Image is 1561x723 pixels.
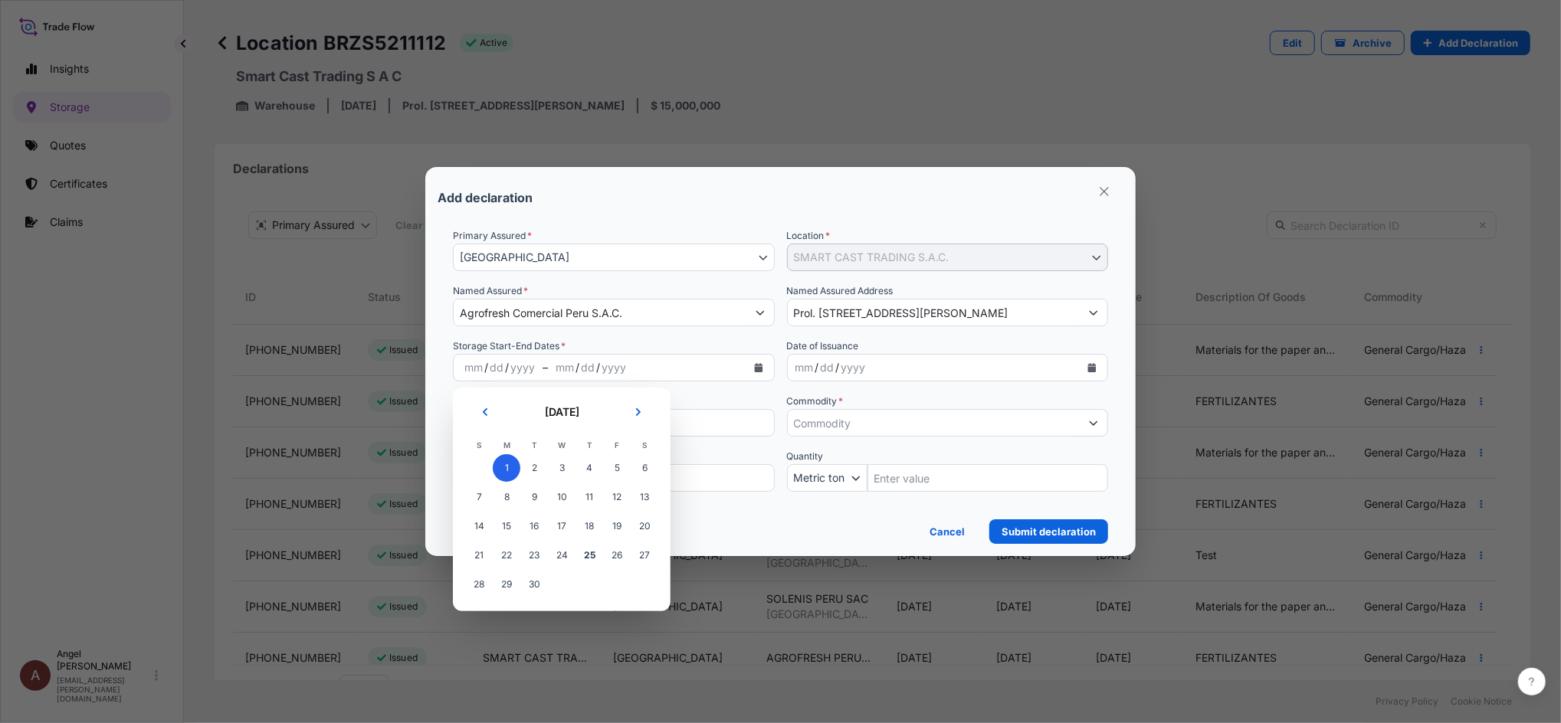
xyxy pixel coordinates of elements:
button: Select Location [787,244,1109,271]
div: Thursday, September 18, 2025 [576,512,603,540]
div: Wednesday, September 10, 2025 [548,483,576,511]
th: T [576,437,603,453]
div: Saturday, September 27, 2025 [631,541,658,569]
span: 27 [631,541,658,569]
span: 26 [603,541,631,569]
button: Storage Date Range [746,355,771,380]
div: Tuesday, September 2, 2025 [520,454,548,482]
span: SMART CAST TRADING S.A.C. [794,250,949,265]
div: Sunday, August 31, 2025 [465,454,493,482]
button: Calendar [1080,355,1104,380]
span: 25 [576,541,603,569]
div: Wednesday, September 3, 2025 [548,454,576,482]
div: Storage Date Range [600,358,628,377]
button: Previous [468,400,502,424]
button: Show suggestions [1080,299,1107,326]
div: Friday, September 19, 2025 [603,512,631,540]
div: / [505,358,509,377]
p: Cancel [930,524,965,539]
span: 7 [465,483,493,511]
div: / [484,358,488,377]
div: Thursday, September 4, 2025 [576,454,603,482]
span: 4 [576,454,603,482]
span: 22 [493,541,520,569]
span: 30 [520,571,548,598]
div: year, [840,358,867,377]
div: Saturday, September 20, 2025 [631,512,658,540]
span: 3 [548,454,576,482]
div: Monday, September 29, 2025 [493,571,520,598]
span: 18 [576,512,603,540]
div: Monday, September 1, 2025 selected [493,454,520,482]
span: Location [787,228,831,244]
div: Tuesday, September 30, 2025 [520,571,548,598]
span: 24 [548,541,576,569]
span: 1 [493,454,520,482]
button: Quantity Unit [787,464,867,492]
div: Storage Date Range [488,358,505,377]
div: Wednesday, October 1, 2025 [548,571,576,598]
span: 5 [603,454,631,482]
label: Named Assured [453,283,528,299]
section: Storage Date Range Storage Date Range [453,388,671,611]
div: / [836,358,840,377]
span: 2 [520,454,548,482]
th: M [493,437,520,453]
span: 16 [520,512,548,540]
input: Enter Named Assured Address [788,299,1081,326]
button: Show suggestions [1080,409,1107,437]
div: / [576,358,579,377]
div: Storage Date Range [509,358,536,377]
span: Metric ton [794,470,845,486]
div: day, [819,358,836,377]
p: Submit declaration [1002,524,1096,539]
table: September 2025 [465,437,658,599]
input: Full name [454,299,746,326]
span: 14 [465,512,493,540]
span: 10 [548,483,576,511]
div: Wednesday, September 24, 2025 [548,541,576,569]
span: 28 [465,571,493,598]
span: – [543,360,548,375]
span: 21 [465,541,493,569]
span: Primary Assured [453,228,532,244]
span: 15 [493,512,520,540]
div: Wednesday, September 17, 2025 [548,512,576,540]
div: Friday, September 26, 2025 [603,541,631,569]
div: Sunday, September 7, 2025 [465,483,493,511]
span: 29 [493,571,520,598]
div: month, [794,358,815,377]
div: Thursday, September 11, 2025 [576,483,603,511]
div: / [596,358,600,377]
div: Storage Date Range [463,358,484,377]
div: Monday, September 22, 2025 [493,541,520,569]
div: Friday, September 5, 2025 [603,454,631,482]
span: 17 [548,512,576,540]
div: September 2025 [465,400,658,599]
th: T [520,437,548,453]
div: Storage Date Range [453,354,775,381]
h2: [DATE] [511,404,612,420]
div: Storage Date Range [554,358,576,377]
div: Sunday, September 14, 2025 [465,512,493,540]
div: Today, Thursday, September 25, 2025 [576,541,603,569]
span: 19 [603,512,631,540]
div: Sunday, September 28, 2025 [465,571,493,598]
div: Saturday, September 6, 2025 [631,454,658,482]
th: F [603,437,631,453]
th: S [631,437,658,453]
div: Saturday, October 4, 2025 [631,571,658,598]
label: Named Assured Address [787,283,894,299]
input: Quantity Amount [867,464,1109,492]
div: Monday, September 15, 2025 [493,512,520,540]
th: W [548,437,576,453]
span: 8 [493,483,520,511]
th: S [465,437,493,453]
input: Commodity [788,409,1081,437]
span: 6 [631,454,658,482]
div: Tuesday, September 16, 2025 [520,512,548,540]
div: / [815,358,819,377]
div: Monday, September 8, 2025 [493,483,520,511]
div: Saturday, September 13, 2025 [631,483,658,511]
span: 9 [520,483,548,511]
